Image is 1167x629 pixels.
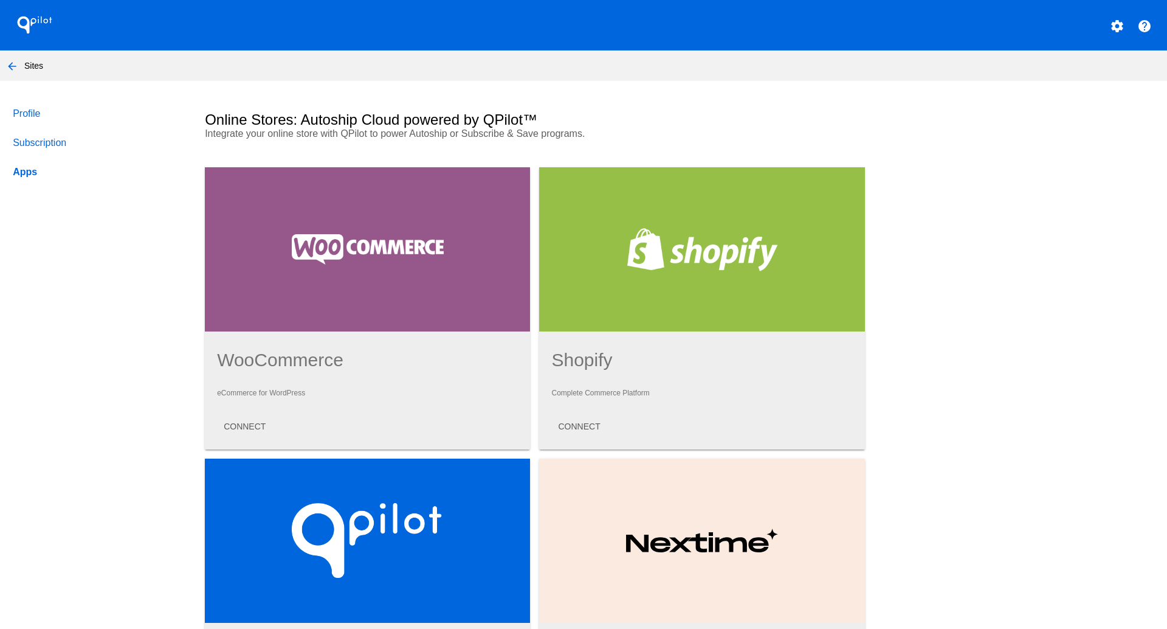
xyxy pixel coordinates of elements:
[558,422,600,431] span: CONNECT
[214,415,275,437] button: CONNECT
[1137,19,1152,33] mat-icon: help
[5,59,19,74] mat-icon: arrow_back
[551,389,852,397] p: Complete Commerce Platform
[10,13,59,37] h1: QPilot
[224,422,266,431] span: CONNECT
[217,350,518,370] h1: WooCommerce
[548,415,610,437] button: CONNECT
[10,158,184,187] a: Apps
[10,99,184,128] a: Profile
[205,111,537,128] h2: Online Stores: Autoship Cloud powered by QPilot™
[1110,19,1124,33] mat-icon: settings
[205,128,689,139] p: Integrate your online store with QPilot to power Autoship or Subscribe & Save programs.
[217,389,518,397] p: eCommerce for WordPress
[10,128,184,158] a: Subscription
[551,350,852,370] h1: Shopify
